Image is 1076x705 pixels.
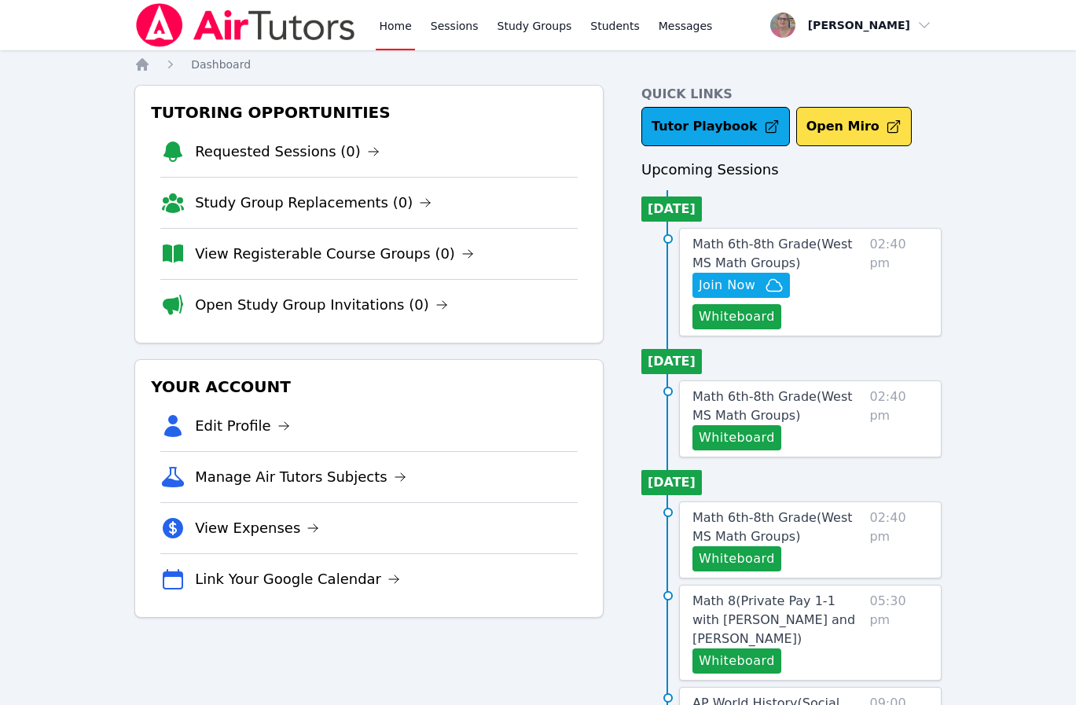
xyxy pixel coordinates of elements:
[869,592,927,674] span: 05:30 pm
[869,235,927,329] span: 02:40 pm
[692,425,781,450] button: Whiteboard
[692,304,781,329] button: Whiteboard
[641,107,790,146] a: Tutor Playbook
[134,3,357,47] img: Air Tutors
[869,509,927,571] span: 02:40 pm
[191,57,251,72] a: Dashboard
[692,593,855,646] span: Math 8 ( Private Pay 1-1 with [PERSON_NAME] and [PERSON_NAME] )
[796,107,912,146] button: Open Miro
[195,517,319,539] a: View Expenses
[692,510,853,544] span: Math 6th-8th Grade ( West MS Math Groups )
[692,387,863,425] a: Math 6th-8th Grade(West MS Math Groups)
[692,509,863,546] a: Math 6th-8th Grade(West MS Math Groups)
[195,415,290,437] a: Edit Profile
[699,276,755,295] span: Join Now
[195,568,400,590] a: Link Your Google Calendar
[195,243,474,265] a: View Registerable Course Groups (0)
[195,466,406,488] a: Manage Air Tutors Subjects
[692,546,781,571] button: Whiteboard
[641,85,942,104] h4: Quick Links
[641,196,702,222] li: [DATE]
[195,141,380,163] a: Requested Sessions (0)
[195,192,432,214] a: Study Group Replacements (0)
[692,273,790,298] button: Join Now
[134,57,942,72] nav: Breadcrumb
[195,294,448,316] a: Open Study Group Invitations (0)
[641,470,702,495] li: [DATE]
[148,98,590,127] h3: Tutoring Opportunities
[641,349,702,374] li: [DATE]
[659,18,713,34] span: Messages
[692,389,853,423] span: Math 6th-8th Grade ( West MS Math Groups )
[148,373,590,401] h3: Your Account
[641,159,942,181] h3: Upcoming Sessions
[692,237,853,270] span: Math 6th-8th Grade ( West MS Math Groups )
[692,235,863,273] a: Math 6th-8th Grade(West MS Math Groups)
[869,387,927,450] span: 02:40 pm
[692,648,781,674] button: Whiteboard
[191,58,251,71] span: Dashboard
[692,592,863,648] a: Math 8(Private Pay 1-1 with [PERSON_NAME] and [PERSON_NAME])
